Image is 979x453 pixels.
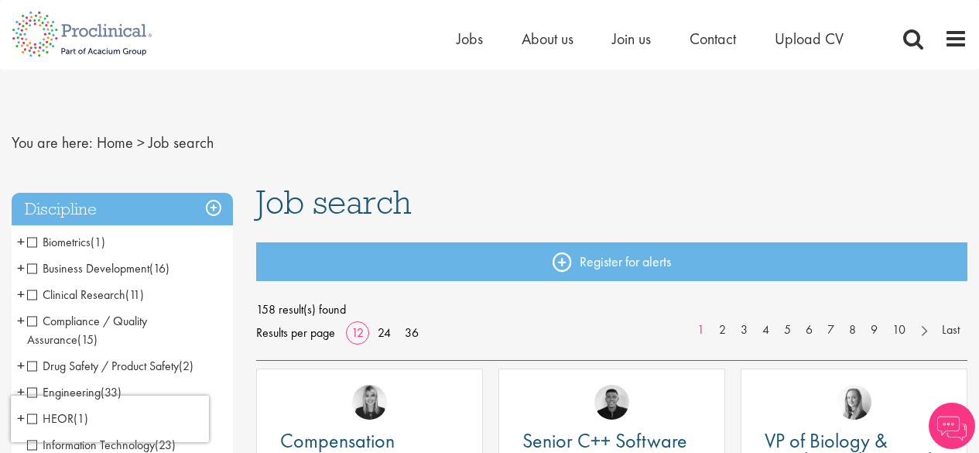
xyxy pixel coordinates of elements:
span: Information Technology [27,437,176,453]
span: Job search [256,181,412,223]
span: Job search [149,132,214,153]
span: Compliance / Quality Assurance [27,313,147,348]
a: Join us [612,29,651,49]
a: breadcrumb link [97,132,133,153]
span: + [17,256,25,280]
span: You are here: [12,132,93,153]
span: (2) [179,358,193,374]
span: > [137,132,145,153]
span: Clinical Research [27,287,144,303]
a: 12 [346,324,369,341]
span: (11) [125,287,144,303]
img: Chatbot [929,403,975,449]
a: Upload CV [775,29,844,49]
a: About us [522,29,573,49]
a: Jobs [457,29,483,49]
span: + [17,380,25,403]
a: 1 [690,321,712,339]
iframe: reCAPTCHA [11,396,209,442]
span: Clinical Research [27,287,125,303]
a: 5 [776,321,799,339]
a: 10 [885,321,913,339]
a: 6 [798,321,820,339]
span: (16) [149,260,169,276]
span: (23) [155,437,176,453]
a: 7 [820,321,842,339]
span: + [17,230,25,253]
span: + [17,309,25,332]
span: Business Development [27,260,169,276]
a: 3 [733,321,755,339]
span: Information Technology [27,437,155,453]
a: Last [934,321,967,339]
span: Business Development [27,260,149,276]
span: + [17,354,25,377]
span: Biometrics [27,234,105,250]
a: 4 [755,321,777,339]
span: 158 result(s) found [256,298,967,321]
span: (15) [77,331,98,348]
a: 8 [841,321,864,339]
span: Results per page [256,321,335,345]
span: (1) [91,234,105,250]
span: Engineering [27,384,122,400]
span: Engineering [27,384,101,400]
a: 9 [863,321,885,339]
span: Drug Safety / Product Safety [27,358,193,374]
span: + [17,283,25,306]
a: 36 [399,324,424,341]
a: Contact [690,29,736,49]
img: Christian Andersen [594,385,629,420]
span: Biometrics [27,234,91,250]
img: Sofia Amark [837,385,871,420]
a: 2 [711,321,734,339]
img: Janelle Jones [352,385,387,420]
a: 24 [372,324,396,341]
a: Register for alerts [256,242,967,281]
h3: Discipline [12,193,233,226]
span: (33) [101,384,122,400]
span: Drug Safety / Product Safety [27,358,179,374]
